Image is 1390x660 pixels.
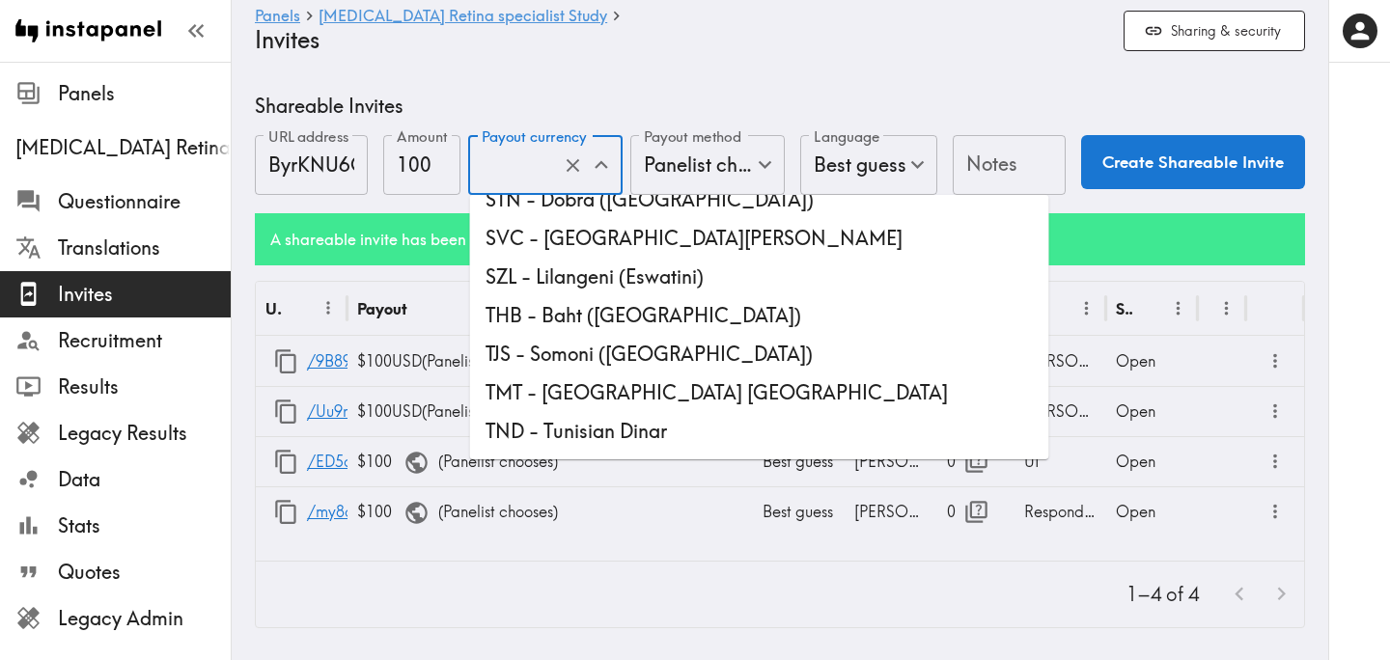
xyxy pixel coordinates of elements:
span: Recruitment [58,327,231,354]
div: $100 USD ( Panelist chooses ) [347,336,753,386]
div: [PERSON_NAME] Link [1015,336,1106,386]
button: Menu [314,293,344,323]
button: more [1260,496,1292,528]
li: SZL - Lilangeni (Eswatini) [470,258,1049,296]
div: Open [1106,386,1198,436]
span: Legacy Results [58,420,231,447]
a: [MEDICAL_DATA] Retina specialist Study [319,8,607,26]
div: Best guess [753,486,845,536]
div: UI [1015,436,1106,486]
button: Menu [1071,293,1101,323]
div: [PERSON_NAME] [845,436,936,486]
div: [PERSON_NAME] Link [1015,386,1106,436]
button: Sort [284,293,314,323]
div: Open [1106,436,1198,486]
button: more [1260,345,1292,377]
div: ( Panelist chooses ) [347,486,753,536]
button: Menu [1211,293,1241,323]
span: Quotes [58,559,231,586]
label: URL address [268,126,349,148]
a: Panels [255,8,300,26]
label: Language [814,126,879,148]
h6: A shareable invite has been created. [270,229,1290,250]
button: Sort [409,293,439,323]
div: Respondent [1015,486,1106,536]
button: Clear [558,151,588,180]
label: Payout method [644,126,741,148]
div: Payout [357,299,407,318]
button: Sharing & security [1124,11,1305,52]
div: Macular Telangiectasia Retina specialist Study [15,134,231,161]
button: Sort [1042,293,1072,323]
li: TOP - Pa'anga ([GEOGRAPHIC_DATA]) [470,451,1049,489]
span: Translations [58,234,231,261]
button: more [1260,396,1292,427]
div: ( Panelist chooses ) [347,436,753,486]
div: Open [1106,486,1198,536]
div: Open [1106,336,1198,386]
li: TND - Tunisian Dinar [470,412,1049,451]
button: Menu [1163,293,1193,323]
button: more [1260,446,1292,478]
span: Questionnaire [58,188,231,215]
button: Create Shareable Invite [1081,135,1305,189]
li: TJS - Somoni ([GEOGRAPHIC_DATA]) [470,335,1049,373]
div: Status [1116,299,1132,318]
div: Best guess [800,135,937,195]
div: 0 [947,487,1005,536]
span: Legacy Admin [58,605,231,632]
a: /Uu9rPEbgt [307,387,389,436]
span: [MEDICAL_DATA] Retina specialist Study [15,134,231,161]
span: Panels [58,80,231,107]
a: /my8qkJHFK [307,487,395,536]
li: TMT - [GEOGRAPHIC_DATA] [GEOGRAPHIC_DATA] [470,373,1049,412]
button: Sort [1134,293,1164,323]
div: URL [265,299,282,318]
div: [PERSON_NAME] [845,486,936,536]
span: Stats [58,512,231,539]
li: SVC - [GEOGRAPHIC_DATA][PERSON_NAME] [470,219,1049,258]
a: /9B89dJPfe [307,337,388,386]
div: $100 USD ( Panelist chooses ) [347,386,753,436]
li: STN - Dobra ([GEOGRAPHIC_DATA]) [470,180,1049,219]
span: Results [58,373,231,400]
h4: Invites [255,26,1108,54]
span: Invites [58,281,231,308]
li: THB - Baht ([GEOGRAPHIC_DATA]) [470,296,1049,335]
div: Panelist chooses [630,135,785,195]
h5: Shareable Invites [255,93,1305,120]
p: 1–4 of 4 [1126,581,1199,608]
div: 0 [947,437,1005,486]
a: /ED5aPqjUL [307,437,392,486]
span: Data [58,466,231,493]
label: Payout currency [482,126,587,148]
button: Close [586,150,616,179]
button: Sort [1209,293,1239,323]
span: $100 [357,452,437,471]
span: $100 [357,502,437,521]
label: Amount [397,126,448,148]
div: Best guess [753,436,845,486]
